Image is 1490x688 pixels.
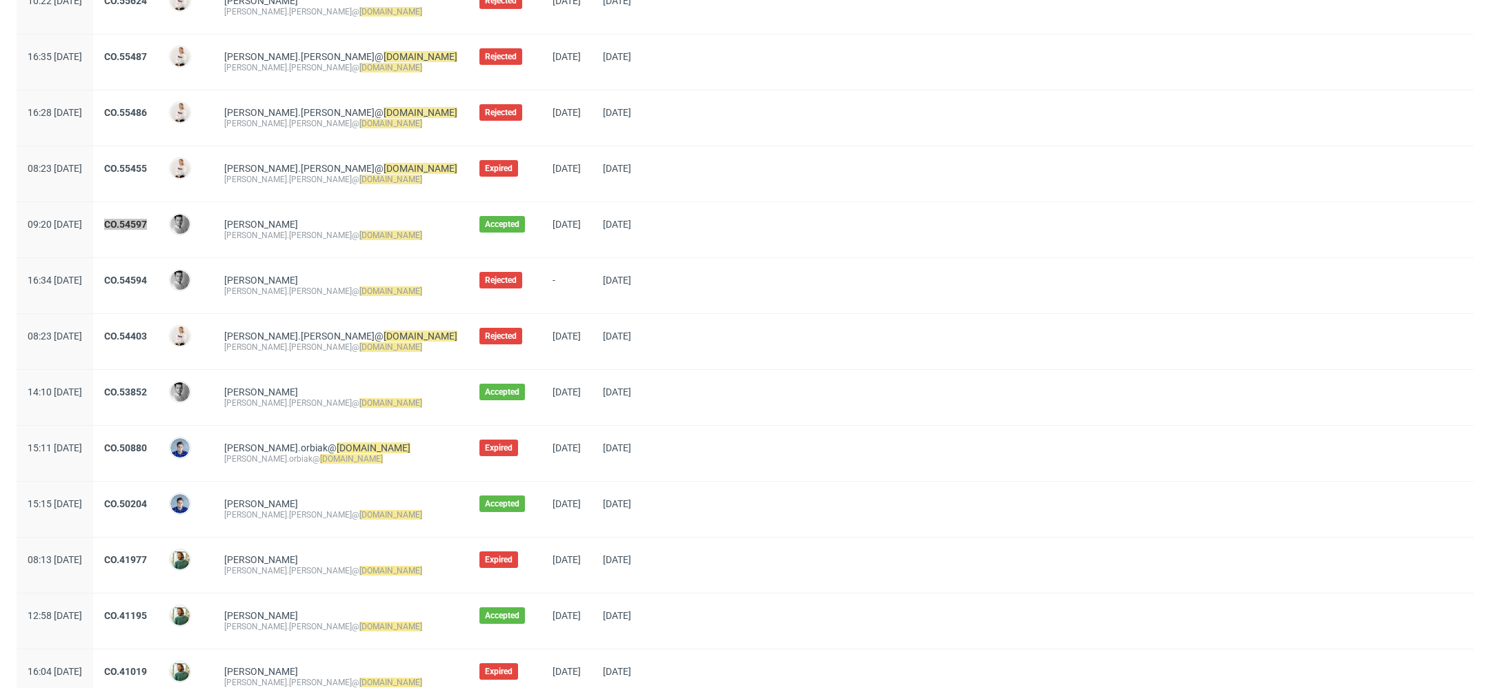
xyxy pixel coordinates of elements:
[603,163,631,174] span: [DATE]
[553,219,581,230] span: [DATE]
[224,554,298,565] a: [PERSON_NAME]
[485,666,513,677] span: Expired
[170,326,190,346] img: Mari Fok
[603,107,631,118] span: [DATE]
[224,331,457,342] span: [PERSON_NAME].[PERSON_NAME]@
[224,498,298,509] a: [PERSON_NAME]
[603,442,631,453] span: [DATE]
[384,331,457,342] mark: [DOMAIN_NAME]
[224,677,457,688] div: [PERSON_NAME].[PERSON_NAME]@
[320,454,383,464] mark: [DOMAIN_NAME]
[485,163,513,174] span: Expired
[359,398,422,408] mark: [DOMAIN_NAME]
[359,286,422,296] mark: [DOMAIN_NAME]
[603,275,631,286] span: [DATE]
[170,662,190,681] img: Alex Le Mee
[28,51,82,62] span: 16:35 [DATE]
[224,453,457,464] div: [PERSON_NAME].orbiak@
[359,678,422,687] mark: [DOMAIN_NAME]
[384,107,457,118] mark: [DOMAIN_NAME]
[224,107,457,118] span: [PERSON_NAME].[PERSON_NAME]@
[337,442,410,453] mark: [DOMAIN_NAME]
[104,107,147,118] a: CO.55486
[224,6,457,17] div: [PERSON_NAME].[PERSON_NAME]@
[104,163,147,174] a: CO.55455
[224,397,457,409] div: [PERSON_NAME].[PERSON_NAME]@
[485,386,519,397] span: Accepted
[224,62,457,73] div: [PERSON_NAME].[PERSON_NAME]@
[104,386,147,397] a: CO.53852
[28,219,82,230] span: 09:20 [DATE]
[359,230,422,240] mark: [DOMAIN_NAME]
[384,51,457,62] mark: [DOMAIN_NAME]
[224,275,298,286] a: [PERSON_NAME]
[104,331,147,342] a: CO.54403
[224,342,457,353] div: [PERSON_NAME].[PERSON_NAME]@
[104,610,147,621] a: CO.41195
[224,174,457,185] div: [PERSON_NAME].[PERSON_NAME]@
[224,286,457,297] div: [PERSON_NAME].[PERSON_NAME]@
[170,606,190,625] img: Alex Le Mee
[603,498,631,509] span: [DATE]
[384,163,457,174] mark: [DOMAIN_NAME]
[104,666,147,677] a: CO.41019
[224,610,298,621] a: [PERSON_NAME]
[170,159,190,178] img: Mari Fok
[485,219,519,230] span: Accepted
[553,554,581,565] span: [DATE]
[485,554,513,565] span: Expired
[224,51,457,62] span: [PERSON_NAME].[PERSON_NAME]@
[603,51,631,62] span: [DATE]
[553,275,581,297] span: -
[224,386,298,397] a: [PERSON_NAME]
[224,230,457,241] div: [PERSON_NAME].[PERSON_NAME]@
[553,610,581,621] span: [DATE]
[224,621,457,632] div: [PERSON_NAME].[PERSON_NAME]@
[359,566,422,576] mark: [DOMAIN_NAME]
[28,554,82,565] span: 08:13 [DATE]
[359,622,422,631] mark: [DOMAIN_NAME]
[603,331,631,342] span: [DATE]
[224,118,457,129] div: [PERSON_NAME].[PERSON_NAME]@
[104,51,147,62] a: CO.55487
[359,175,422,184] mark: [DOMAIN_NAME]
[224,219,298,230] a: [PERSON_NAME]
[485,107,517,118] span: Rejected
[170,103,190,122] img: Mari Fok
[359,510,422,520] mark: [DOMAIN_NAME]
[359,7,422,17] mark: [DOMAIN_NAME]
[170,47,190,66] img: Mari Fok
[359,342,422,352] mark: [DOMAIN_NAME]
[170,494,190,513] img: Michał Hanecki
[603,666,631,677] span: [DATE]
[170,382,190,402] img: Radzik Patryk
[553,666,581,677] span: [DATE]
[104,219,147,230] a: CO.54597
[28,275,82,286] span: 16:34 [DATE]
[553,51,581,62] span: [DATE]
[224,442,410,453] span: [PERSON_NAME].orbiak@
[553,331,581,342] span: [DATE]
[553,442,581,453] span: [DATE]
[28,610,82,621] span: 12:58 [DATE]
[104,554,147,565] a: CO.41977
[485,498,519,509] span: Accepted
[224,163,457,174] span: [PERSON_NAME].[PERSON_NAME]@
[485,51,517,62] span: Rejected
[28,107,82,118] span: 16:28 [DATE]
[104,275,147,286] a: CO.54594
[553,498,581,509] span: [DATE]
[224,509,457,520] div: [PERSON_NAME].[PERSON_NAME]@
[359,63,422,72] mark: [DOMAIN_NAME]
[28,386,82,397] span: 14:10 [DATE]
[553,163,581,174] span: [DATE]
[170,271,190,290] img: Radzik Patryk
[603,554,631,565] span: [DATE]
[170,550,190,569] img: Alex Le Mee
[224,666,298,677] a: [PERSON_NAME]
[104,442,147,453] a: CO.50880
[485,442,513,453] span: Expired
[104,498,147,509] a: CO.50204
[28,331,82,342] span: 08:23 [DATE]
[485,275,517,286] span: Rejected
